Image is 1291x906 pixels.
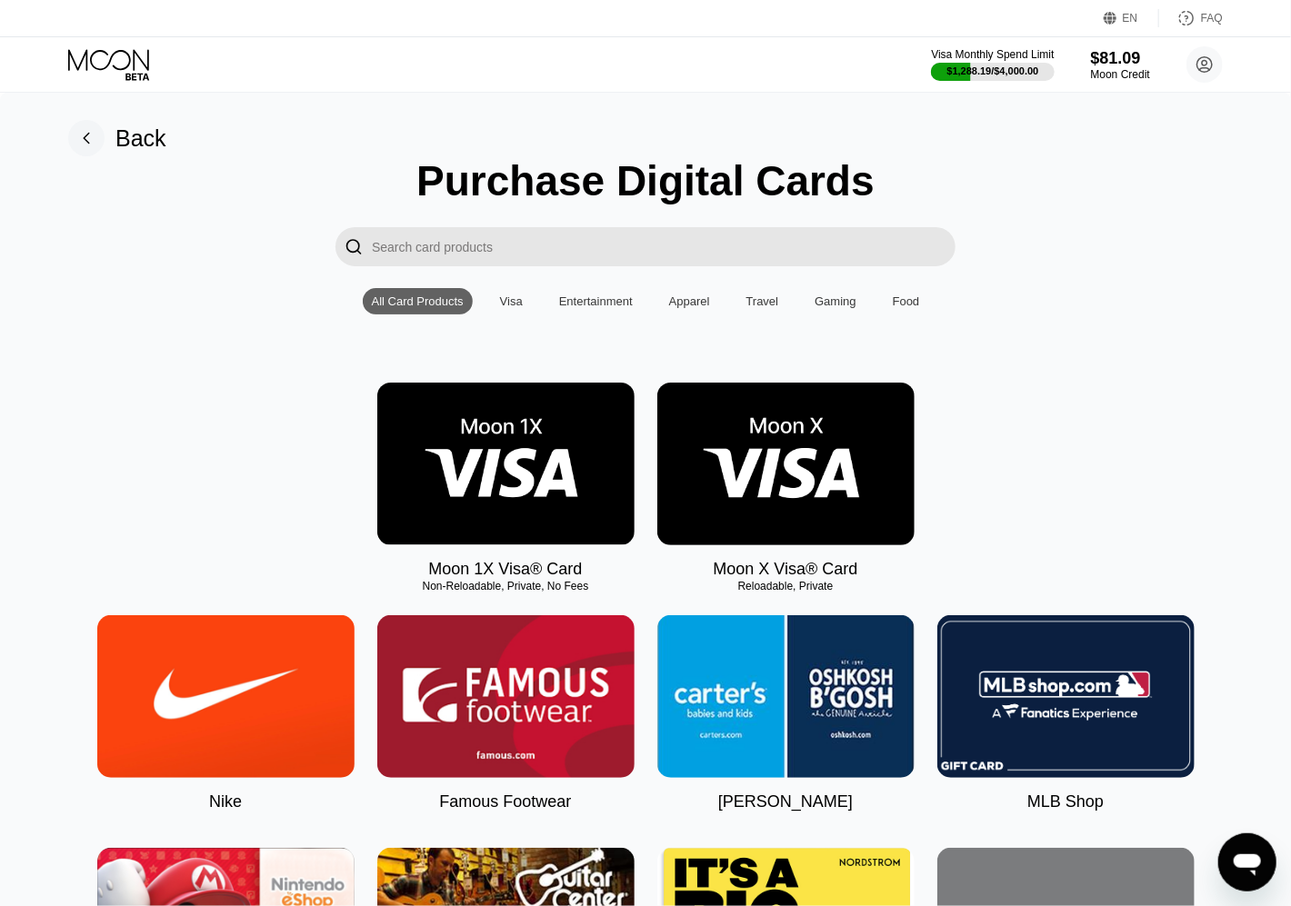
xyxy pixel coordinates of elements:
div: All Card Products [372,294,464,308]
div: Purchase Digital Cards [416,156,875,205]
div: Non-Reloadable, Private, No Fees [377,580,635,592]
div: EN [1123,12,1138,25]
div: $81.09 [1091,49,1150,68]
div: Food [884,288,929,314]
iframe: Button to launch messaging window [1218,833,1276,891]
div: All Card Products [363,288,473,314]
div: Moon X Visa® Card [713,560,857,579]
div: Famous Footwear [439,792,571,811]
div: Moon 1X Visa® Card [428,560,582,579]
div: Apparel [669,294,710,308]
div: [PERSON_NAME] [718,792,853,811]
div: EN [1104,9,1159,27]
div: $1,288.19 / $4,000.00 [947,65,1039,76]
div: Reloadable, Private [657,580,915,592]
div: Gaming [806,288,866,314]
div: $81.09Moon Credit [1091,49,1150,81]
div: Food [893,294,920,308]
div: Moon Credit [1091,68,1150,81]
div: Entertainment [559,294,633,308]
div: Travel [746,294,779,308]
div: MLB Shop [1027,792,1104,811]
div: Visa [500,294,523,308]
div: Apparel [660,288,719,314]
div: Visa [491,288,532,314]
div: Back [68,120,166,156]
div: Back [115,125,166,152]
div: Nike [209,792,242,811]
div: Visa Monthly Spend Limit$1,288.19/$4,000.00 [931,48,1054,81]
div: Travel [737,288,788,314]
div: FAQ [1201,12,1223,25]
div: Gaming [815,294,856,308]
div:  [345,236,363,257]
div:  [335,227,372,266]
div: Entertainment [550,288,642,314]
div: FAQ [1159,9,1223,27]
div: Visa Monthly Spend Limit [931,48,1054,61]
input: Search card products [372,227,956,266]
